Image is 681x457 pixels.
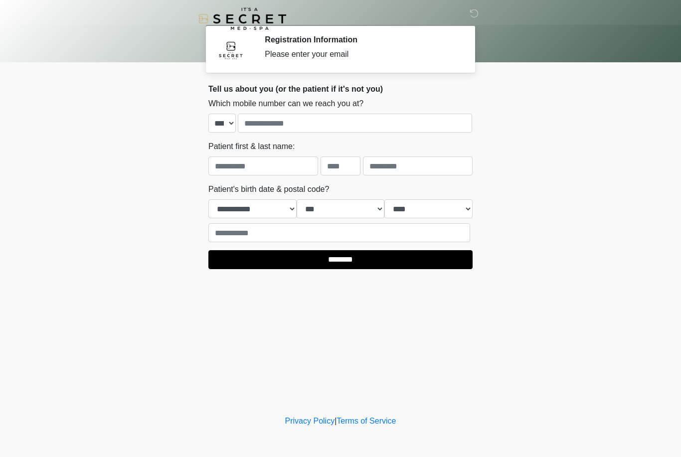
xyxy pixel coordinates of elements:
[216,35,246,65] img: Agent Avatar
[198,7,286,30] img: It's A Secret Med Spa Logo
[208,141,295,152] label: Patient first & last name:
[337,417,396,425] a: Terms of Service
[208,183,329,195] label: Patient's birth date & postal code?
[208,98,363,110] label: Which mobile number can we reach you at?
[265,35,458,44] h2: Registration Information
[265,48,458,60] div: Please enter your email
[285,417,335,425] a: Privacy Policy
[208,84,473,94] h2: Tell us about you (or the patient if it's not you)
[335,417,337,425] a: |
